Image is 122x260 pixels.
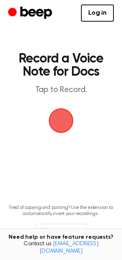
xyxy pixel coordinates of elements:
a: [EMAIL_ADDRESS][DOMAIN_NAME] [39,241,98,254]
img: Beep Logo [49,108,73,133]
h1: Record a Voice Note for Docs [15,52,107,78]
p: Tired of copying and pasting? Use the extension to automatically insert your recordings. [7,205,115,217]
a: Log in [81,4,114,22]
a: Beep [8,5,54,21]
p: Tap to Record. [15,85,107,95]
span: Contact us [5,241,117,255]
